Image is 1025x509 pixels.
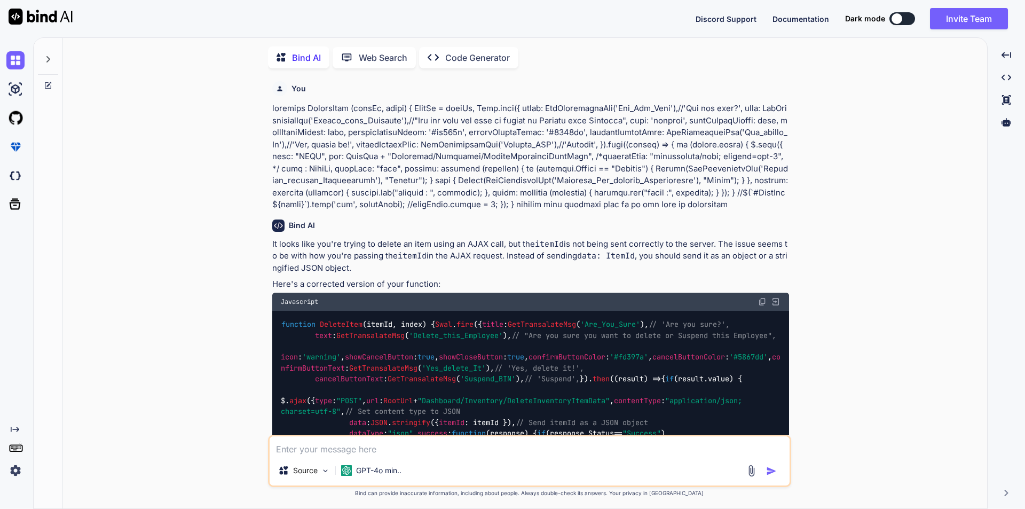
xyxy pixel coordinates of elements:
span: "Dashboard/Inventory/DeleteInventoryItemData" [417,396,610,405]
span: confirmButtonColor [529,353,605,362]
span: true [417,353,435,362]
span: RootUrl [383,396,413,405]
button: Discord Support [696,13,756,25]
span: 'Delete_this_Employee' [409,331,503,340]
span: // 'Suspend', [524,374,580,383]
span: itemId, index [367,320,422,330]
span: 'Are_You_Sure' [580,320,640,330]
span: Javascript [281,297,318,306]
span: icon [281,353,298,362]
span: true [507,353,524,362]
span: url [366,396,379,405]
span: value [708,374,729,383]
span: result [618,374,644,383]
span: Discord Support [696,14,756,24]
p: Bind can provide inaccurate information, including about people. Always double-check its answers.... [268,489,791,497]
span: dataType [349,428,383,438]
img: GPT-4o mini [341,465,352,476]
span: ajax [289,396,306,405]
p: Here's a corrected version of your function: [272,278,789,291]
img: Open in Browser [771,297,780,307]
img: attachment [745,465,758,477]
img: chat [6,51,25,69]
img: githubLight [6,109,25,127]
span: 'Suspend_BIN' [460,374,516,383]
span: cancelButtonText [315,374,383,383]
span: text [315,331,332,340]
span: Dark mode [845,13,885,24]
span: "Success" [622,428,661,438]
h6: You [291,83,306,94]
span: DeleteItem [320,320,362,330]
span: GetTransalateMsg [388,374,456,383]
span: contentType [614,396,661,405]
span: 'warning' [302,353,341,362]
p: Code Generator [445,51,510,64]
p: loremips DolorsItam (consEc, adipi) { ElitSe = doeiUs, Temp.inci({ utlab: EtdOloremagnaAli('Eni_A... [272,103,789,211]
img: Bind AI [9,9,73,25]
span: // Send itemId as a JSON object [516,418,648,427]
span: '#fd397a' [610,353,648,362]
p: Bind AI [292,51,321,64]
span: GetTransalateMsg [508,320,576,330]
span: '#5867dd' [729,353,768,362]
img: premium [6,138,25,156]
span: cancelButtonColor [652,353,725,362]
span: itemId [439,418,464,427]
span: if [665,374,674,383]
button: Invite Team [930,8,1008,29]
span: data [349,418,366,427]
p: It looks like you're trying to delete an item using an AJAX call, but the is not being sent corre... [272,238,789,275]
span: // 'Yes, delete it!', [494,363,584,373]
span: // 'Are you sure?', [649,320,730,330]
span: type [315,396,332,405]
span: function [281,320,316,330]
img: icon [766,466,777,476]
span: showCancelButton [345,353,413,362]
img: darkCloudIdeIcon [6,167,25,185]
span: Documentation [772,14,829,24]
span: if [537,428,546,438]
span: JSON [370,418,388,427]
span: fire [456,320,474,330]
span: Status [588,428,614,438]
span: Swal [435,320,452,330]
span: response [490,428,524,438]
p: Source [293,465,318,476]
span: showCloseButton [439,353,503,362]
span: stringify [392,418,430,427]
img: copy [758,297,767,306]
h6: Bind AI [289,220,315,231]
span: "json" [388,428,413,438]
p: GPT-4o min.. [356,465,401,476]
img: Pick Models [321,466,330,475]
span: "POST" [336,396,362,405]
span: ( ) => [614,374,661,383]
p: Web Search [359,51,407,64]
img: settings [6,461,25,480]
span: GetTransalateMsg [349,363,417,373]
code: data: ItemId [577,250,635,261]
img: ai-studio [6,80,25,98]
span: 'Yes_delete_It' [422,363,486,373]
code: itemId [535,239,564,249]
span: title [482,320,503,330]
span: // "Are you sure you want to delete or Suspend this Employee", [511,331,776,340]
code: itemId [398,250,427,261]
span: success [417,428,447,438]
span: then [593,374,610,383]
button: Documentation [772,13,829,25]
span: function [452,428,486,438]
span: // Set content type to JSON [345,407,460,417]
span: GetTransalateMsg [336,331,405,340]
span: "application/json; charset=utf-8" [281,396,746,416]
